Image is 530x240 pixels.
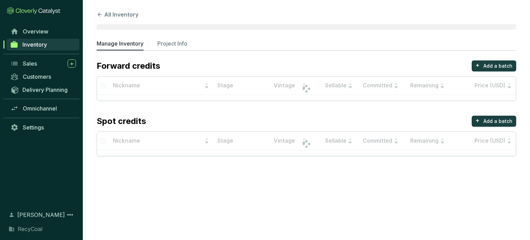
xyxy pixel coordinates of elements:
span: Overview [23,28,48,35]
span: RecyCoal [18,225,42,233]
p: + [475,60,480,70]
span: [PERSON_NAME] [17,211,65,219]
span: Sales [23,60,37,67]
span: Delivery Planning [22,86,68,93]
a: Sales [7,58,79,69]
button: All Inventory [97,10,138,19]
a: Customers [7,71,79,83]
p: Add a batch [483,63,512,69]
a: Overview [7,26,79,37]
a: Inventory [7,39,79,50]
a: Settings [7,122,79,133]
p: Spot credits [97,116,146,127]
span: Settings [23,124,44,131]
button: +Add a batch [472,116,516,127]
span: Omnichannel [23,105,57,112]
p: Project Info [157,39,187,48]
p: Forward credits [97,60,160,71]
p: Add a batch [483,118,512,125]
p: + [475,116,480,125]
a: Delivery Planning [7,84,79,95]
a: Omnichannel [7,103,79,114]
button: +Add a batch [472,60,516,71]
span: Customers [23,73,51,80]
span: Inventory [22,41,47,48]
p: Manage Inventory [97,39,144,48]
